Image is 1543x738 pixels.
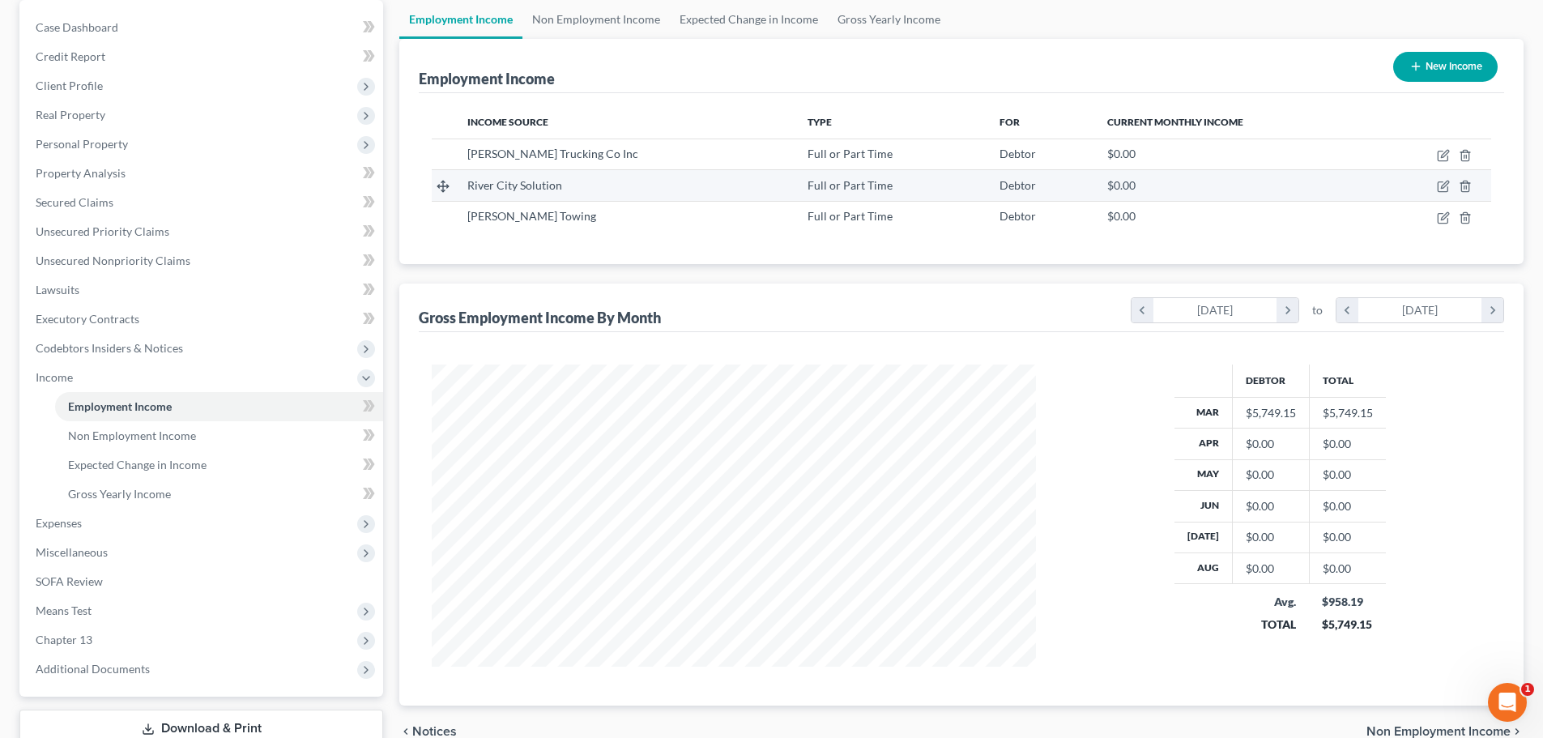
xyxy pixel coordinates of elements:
[1246,561,1296,577] div: $0.00
[36,254,190,267] span: Unsecured Nonpriority Claims
[1246,405,1296,421] div: $5,749.15
[23,13,383,42] a: Case Dashboard
[808,178,893,192] span: Full or Part Time
[1312,302,1323,318] span: to
[1309,522,1386,552] td: $0.00
[36,604,92,617] span: Means Test
[23,305,383,334] a: Executory Contracts
[399,725,412,738] i: chevron_left
[1309,365,1386,397] th: Total
[808,209,893,223] span: Full or Part Time
[36,20,118,34] span: Case Dashboard
[1000,178,1036,192] span: Debtor
[1107,116,1243,128] span: Current Monthly Income
[1174,522,1233,552] th: [DATE]
[36,283,79,296] span: Lawsuits
[1107,178,1136,192] span: $0.00
[36,224,169,238] span: Unsecured Priority Claims
[1309,397,1386,428] td: $5,749.15
[467,116,548,128] span: Income Source
[419,69,555,88] div: Employment Income
[36,79,103,92] span: Client Profile
[419,308,661,327] div: Gross Employment Income By Month
[36,195,113,209] span: Secured Claims
[23,42,383,71] a: Credit Report
[1000,116,1020,128] span: For
[23,159,383,188] a: Property Analysis
[55,480,383,509] a: Gross Yearly Income
[1246,436,1296,452] div: $0.00
[808,147,893,160] span: Full or Part Time
[23,188,383,217] a: Secured Claims
[68,429,196,442] span: Non Employment Income
[1309,553,1386,584] td: $0.00
[36,341,183,355] span: Codebtors Insiders & Notices
[1309,459,1386,490] td: $0.00
[36,662,150,676] span: Additional Documents
[23,217,383,246] a: Unsecured Priority Claims
[68,399,172,413] span: Employment Income
[1358,298,1482,322] div: [DATE]
[399,725,457,738] button: chevron_left Notices
[55,421,383,450] a: Non Employment Income
[1000,209,1036,223] span: Debtor
[1481,298,1503,322] i: chevron_right
[36,516,82,530] span: Expenses
[1245,616,1296,633] div: TOTAL
[1246,529,1296,545] div: $0.00
[467,178,562,192] span: River City Solution
[1309,429,1386,459] td: $0.00
[1246,498,1296,514] div: $0.00
[1246,467,1296,483] div: $0.00
[1132,298,1153,322] i: chevron_left
[1174,459,1233,490] th: May
[467,147,638,160] span: [PERSON_NAME] Trucking Co Inc
[1322,594,1373,610] div: $958.19
[36,370,73,384] span: Income
[1232,365,1309,397] th: Debtor
[1322,616,1373,633] div: $5,749.15
[1174,553,1233,584] th: Aug
[1174,429,1233,459] th: Apr
[1107,147,1136,160] span: $0.00
[1153,298,1277,322] div: [DATE]
[1174,397,1233,428] th: Mar
[1488,683,1527,722] iframe: Intercom live chat
[1366,725,1511,738] span: Non Employment Income
[1521,683,1534,696] span: 1
[1107,209,1136,223] span: $0.00
[55,392,383,421] a: Employment Income
[55,450,383,480] a: Expected Change in Income
[36,49,105,63] span: Credit Report
[808,116,832,128] span: Type
[1000,147,1036,160] span: Debtor
[36,312,139,326] span: Executory Contracts
[1393,52,1498,82] button: New Income
[1336,298,1358,322] i: chevron_left
[36,108,105,122] span: Real Property
[1366,725,1524,738] button: Non Employment Income chevron_right
[36,574,103,588] span: SOFA Review
[68,458,207,471] span: Expected Change in Income
[36,633,92,646] span: Chapter 13
[467,209,596,223] span: [PERSON_NAME] Towing
[36,166,126,180] span: Property Analysis
[23,567,383,596] a: SOFA Review
[36,137,128,151] span: Personal Property
[68,487,171,501] span: Gross Yearly Income
[1511,725,1524,738] i: chevron_right
[1174,491,1233,522] th: Jun
[23,275,383,305] a: Lawsuits
[36,545,108,559] span: Miscellaneous
[23,246,383,275] a: Unsecured Nonpriority Claims
[1245,594,1296,610] div: Avg.
[1309,491,1386,522] td: $0.00
[412,725,457,738] span: Notices
[1277,298,1298,322] i: chevron_right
